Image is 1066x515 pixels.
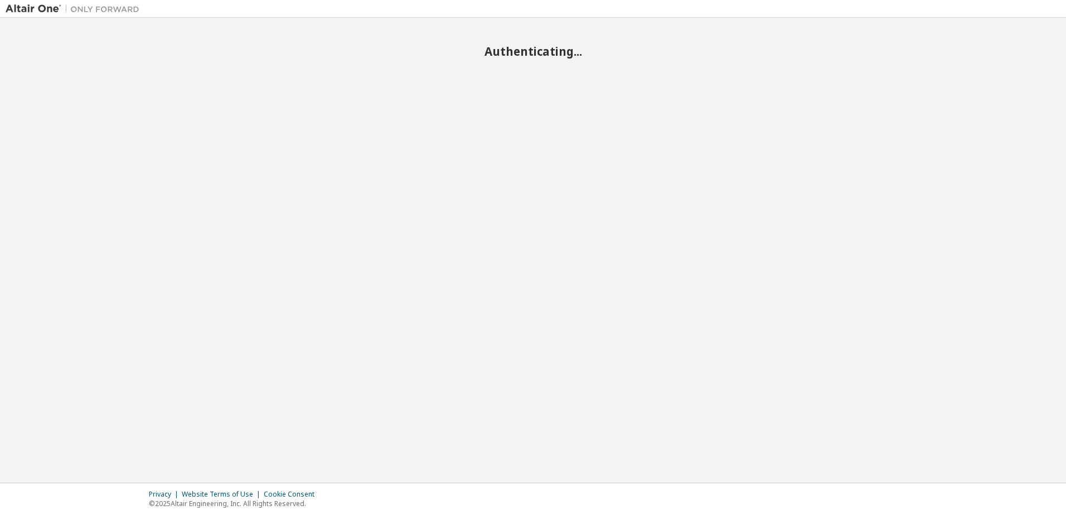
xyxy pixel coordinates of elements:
[149,490,182,499] div: Privacy
[6,44,1060,59] h2: Authenticating...
[182,490,264,499] div: Website Terms of Use
[6,3,145,14] img: Altair One
[264,490,321,499] div: Cookie Consent
[149,499,321,508] p: © 2025 Altair Engineering, Inc. All Rights Reserved.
